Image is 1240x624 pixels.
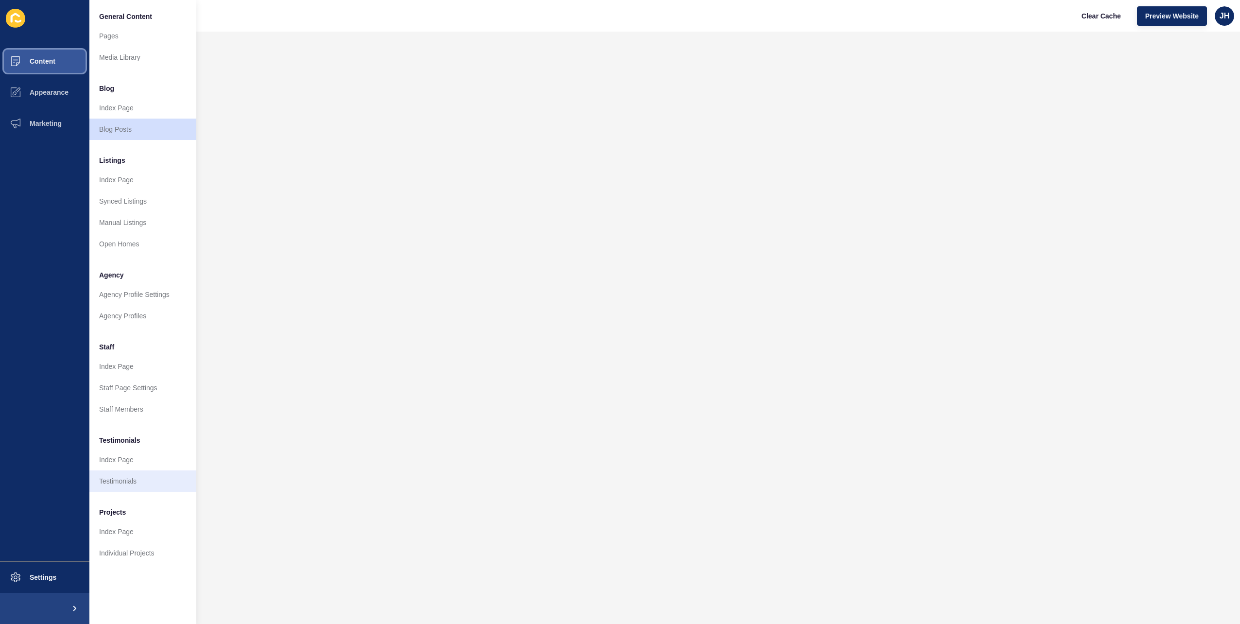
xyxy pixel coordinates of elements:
button: Preview Website [1137,6,1207,26]
span: Staff [99,342,114,352]
a: Synced Listings [89,191,196,212]
span: Listings [99,156,125,165]
a: Testimonials [89,470,196,492]
a: Blog Posts [89,119,196,140]
a: Agency Profiles [89,305,196,327]
a: Individual Projects [89,542,196,564]
button: Clear Cache [1073,6,1129,26]
span: Blog [99,84,114,93]
a: Index Page [89,521,196,542]
a: Media Library [89,47,196,68]
span: Preview Website [1145,11,1199,21]
span: Clear Cache [1082,11,1121,21]
span: JH [1220,11,1229,21]
span: General Content [99,12,152,21]
a: Index Page [89,449,196,470]
a: Staff Members [89,399,196,420]
span: Projects [99,507,126,517]
a: Open Homes [89,233,196,255]
span: Testimonials [99,435,140,445]
span: Agency [99,270,124,280]
a: Index Page [89,169,196,191]
a: Staff Page Settings [89,377,196,399]
a: Agency Profile Settings [89,284,196,305]
a: Index Page [89,97,196,119]
a: Index Page [89,356,196,377]
a: Manual Listings [89,212,196,233]
a: Pages [89,25,196,47]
